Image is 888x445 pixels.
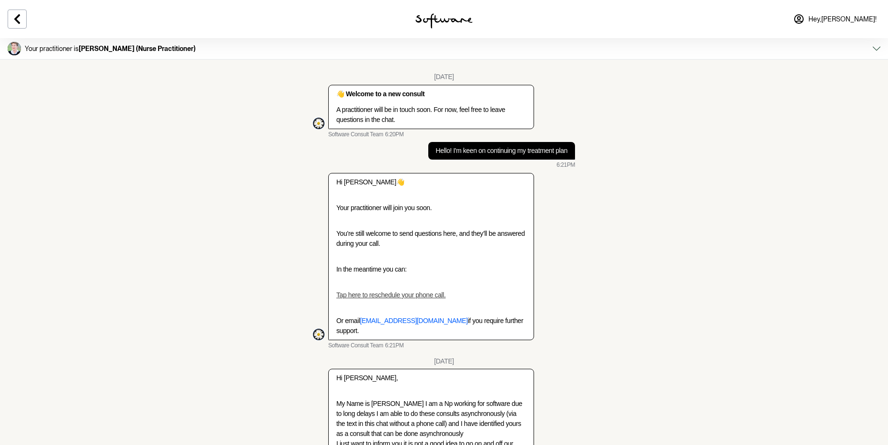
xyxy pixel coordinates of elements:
strong: Welcome to a new consult [346,90,424,98]
span: 👋 [336,90,344,98]
p: Hi [PERSON_NAME] [336,177,526,187]
p: Hello! I'm keen on continuing my treatment plan [436,146,567,156]
img: S [313,118,324,129]
time: 2024-03-20T07:21:30.987Z [385,342,404,350]
span: 👋 [396,178,404,186]
span: Software Consult Team [328,131,383,139]
a: Hey,[PERSON_NAME]! [787,8,882,30]
p: In the meantime you can: [336,264,526,274]
div: [DATE] [434,357,454,365]
img: software logo [415,13,473,29]
img: S [313,329,324,340]
p: Hi [PERSON_NAME], [336,373,526,383]
div: [DATE] [434,73,454,81]
span: Software Consult Team [328,342,383,350]
div: Software Consult Team [313,329,324,340]
a: [EMAIL_ADDRESS][DOMAIN_NAME] [360,317,468,324]
time: 2024-03-20T07:21:30.350Z [556,162,575,169]
time: 2024-03-20T07:20:58.178Z [385,131,404,139]
strong: [PERSON_NAME] (Nurse Practitioner) [79,45,196,52]
a: Tap here to reschedule your phone call. [336,291,446,299]
p: Or email if you require further support. [336,316,526,336]
p: Your practitioner is [25,45,196,53]
p: A practitioner will be in touch soon. For now, feel free to leave questions in the chat. [336,105,526,125]
p: You’re still welcome to send questions here, and they’ll be answered during your call. [336,229,526,249]
span: Hey, [PERSON_NAME] ! [808,15,877,23]
div: Software Consult Team [313,118,324,129]
p: Your practitioner will join you soon. [336,203,526,213]
img: Butler [8,42,21,55]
